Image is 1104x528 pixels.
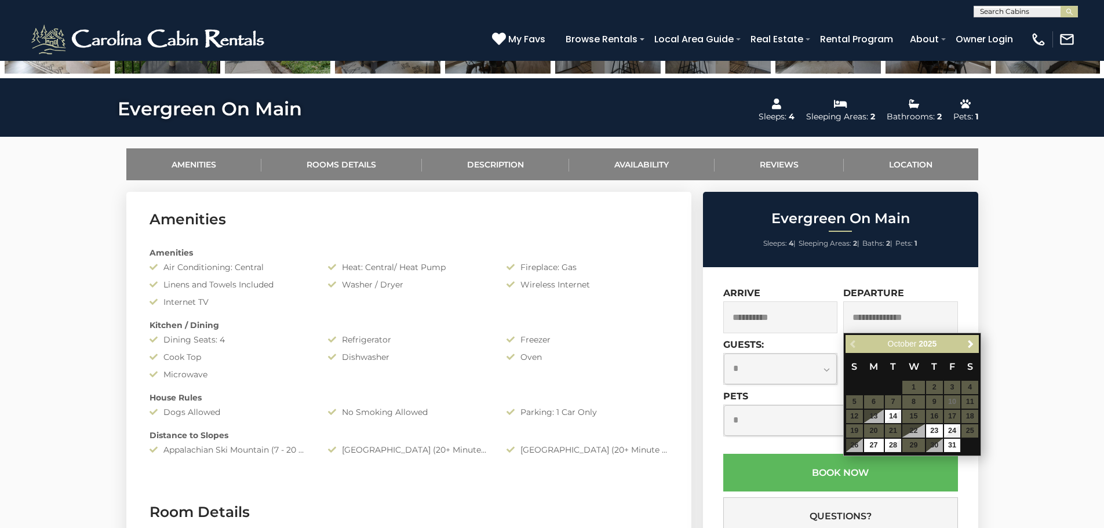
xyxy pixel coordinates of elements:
[723,391,748,402] label: Pets
[963,337,978,351] a: Next
[141,319,677,331] div: Kitchen / Dining
[763,239,787,247] span: Sleeps:
[862,239,884,247] span: Baths:
[1059,31,1075,48] img: mail-regular-white.png
[844,148,978,180] a: Location
[126,148,262,180] a: Amenities
[869,361,878,372] span: Monday
[706,211,975,226] h2: Evergreen On Main
[319,351,498,363] div: Dishwasher
[944,439,961,452] a: 31
[141,334,319,345] div: Dining Seats: 4
[814,29,899,49] a: Rental Program
[763,236,796,251] li: |
[1030,31,1047,48] img: phone-regular-white.png
[904,29,945,49] a: About
[853,239,857,247] strong: 2
[141,247,677,258] div: Amenities
[498,261,676,273] div: Fireplace: Gas
[498,279,676,290] div: Wireless Internet
[926,424,943,438] a: 23
[141,444,319,456] div: Appalachian Ski Mountain (7 - 20 Minute Drive)
[931,361,937,372] span: Thursday
[919,339,937,348] span: 2025
[843,287,904,298] label: Departure
[319,334,498,345] div: Refrigerator
[569,148,715,180] a: Availability
[944,424,961,438] a: 24
[141,429,677,441] div: Distance to Slopes
[498,334,676,345] div: Freezer
[319,261,498,273] div: Heat: Central/ Heat Pump
[799,236,859,251] li: |
[950,29,1019,49] a: Owner Login
[885,439,902,452] a: 28
[890,361,896,372] span: Tuesday
[141,369,319,380] div: Microwave
[966,340,975,349] span: Next
[508,32,545,46] span: My Favs
[885,410,902,423] a: 14
[723,454,958,491] button: Book Now
[862,236,892,251] li: |
[723,287,760,298] label: Arrive
[914,239,917,247] strong: 1
[715,148,844,180] a: Reviews
[492,32,548,47] a: My Favs
[141,261,319,273] div: Air Conditioning: Central
[909,361,919,372] span: Wednesday
[967,361,973,372] span: Saturday
[141,351,319,363] div: Cook Top
[141,296,319,308] div: Internet TV
[319,444,498,456] div: [GEOGRAPHIC_DATA] (20+ Minutes Drive)
[29,22,269,57] img: White-1-2.png
[799,239,851,247] span: Sleeping Areas:
[141,279,319,290] div: Linens and Towels Included
[888,339,917,348] span: October
[498,351,676,363] div: Oven
[745,29,809,49] a: Real Estate
[498,444,676,456] div: [GEOGRAPHIC_DATA] (20+ Minute Drive)
[261,148,422,180] a: Rooms Details
[150,502,668,522] h3: Room Details
[150,209,668,230] h3: Amenities
[560,29,643,49] a: Browse Rentals
[498,406,676,418] div: Parking: 1 Car Only
[648,29,739,49] a: Local Area Guide
[141,406,319,418] div: Dogs Allowed
[949,361,955,372] span: Friday
[864,439,884,452] a: 27
[723,339,764,350] label: Guests:
[319,406,498,418] div: No Smoking Allowed
[851,361,857,372] span: Sunday
[141,392,677,403] div: House Rules
[895,239,913,247] span: Pets:
[789,239,793,247] strong: 4
[422,148,570,180] a: Description
[319,279,498,290] div: Washer / Dryer
[886,239,890,247] strong: 2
